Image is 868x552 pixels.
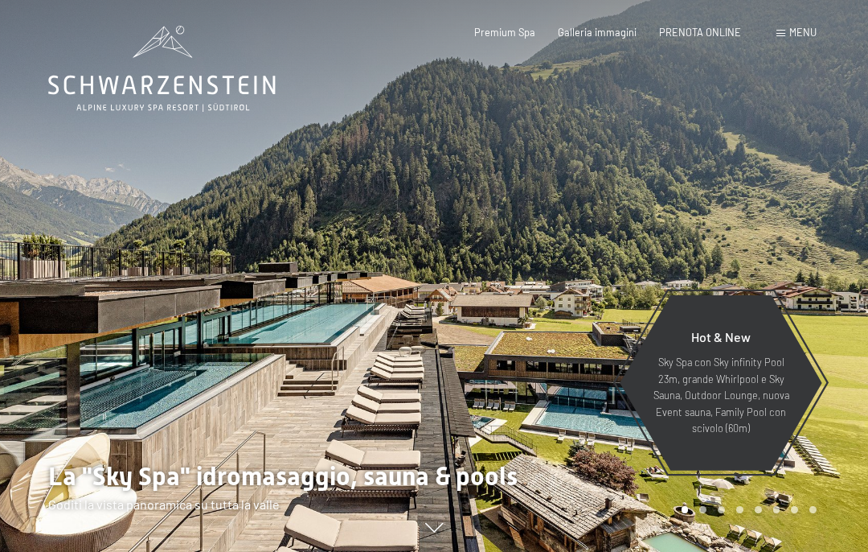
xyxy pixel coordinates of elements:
div: Carousel Page 2 [699,506,706,513]
span: Hot & New [691,329,751,344]
div: Carousel Page 5 [755,506,762,513]
div: Carousel Page 4 [736,506,743,513]
div: Carousel Page 1 (Current Slide) [682,506,689,513]
div: Carousel Page 8 [809,506,817,513]
a: Galleria immagini [558,26,637,39]
a: PRENOTA ONLINE [659,26,741,39]
div: Carousel Page 6 [773,506,780,513]
span: Menu [789,26,817,39]
p: Sky Spa con Sky infinity Pool 23m, grande Whirlpool e Sky Sauna, Outdoor Lounge, nuova Event saun... [651,354,791,436]
div: Carousel Pagination [676,506,817,513]
a: Hot & New Sky Spa con Sky infinity Pool 23m, grande Whirlpool e Sky Sauna, Outdoor Lounge, nuova ... [619,295,823,472]
div: Carousel Page 3 [718,506,725,513]
a: Premium Spa [474,26,535,39]
div: Carousel Page 7 [791,506,798,513]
